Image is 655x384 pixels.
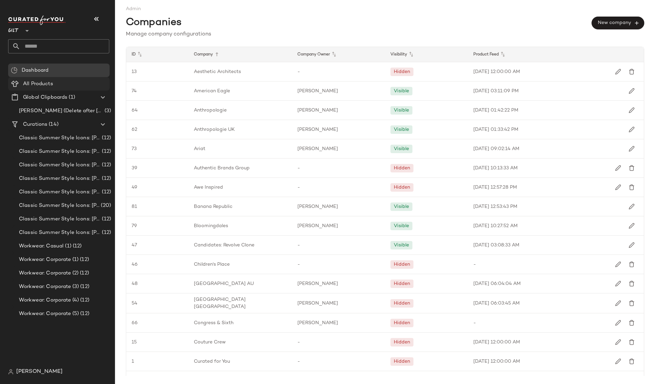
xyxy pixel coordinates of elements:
[19,310,79,318] span: Workwear: Corporate (5)
[615,69,621,75] img: svg%3e
[473,68,520,75] span: [DATE] 12:00:00 AM
[394,339,410,346] div: Hidden
[19,161,100,169] span: Classic Summer Style Icons: [PERSON_NAME] (2)
[629,146,635,152] img: svg%3e
[297,261,300,268] span: -
[297,165,300,172] span: -
[132,184,137,191] span: 49
[394,126,409,133] div: Visible
[103,107,111,115] span: (3)
[100,175,111,183] span: (12)
[615,281,621,287] img: svg%3e
[297,358,300,365] span: -
[473,107,518,114] span: [DATE] 01:42:22 PM
[132,68,137,75] span: 13
[629,126,635,133] img: svg%3e
[473,222,518,230] span: [DATE] 10:27:52 AM
[297,339,300,346] span: -
[473,145,519,152] span: [DATE] 09:02:14 AM
[78,256,89,264] span: (12)
[297,145,338,152] span: [PERSON_NAME]
[297,126,338,133] span: [PERSON_NAME]
[297,203,338,210] span: [PERSON_NAME]
[194,184,223,191] span: Awe Inspired
[473,126,518,133] span: [DATE] 01:33:42 PM
[194,339,226,346] span: Couture Crew
[194,68,241,75] span: Aesthetic Architects
[297,300,338,307] span: [PERSON_NAME]
[385,47,468,62] div: Visibility
[615,184,621,190] img: svg%3e
[194,88,230,95] span: American Eagle
[394,203,409,210] div: Visible
[394,165,410,172] div: Hidden
[394,300,410,307] div: Hidden
[78,269,89,277] span: (12)
[297,280,338,287] span: [PERSON_NAME]
[297,184,300,191] span: -
[19,229,100,237] span: Classic Summer Style Icons: [PERSON_NAME] (7)
[615,358,621,364] img: svg%3e
[132,88,137,95] span: 74
[11,67,18,74] img: svg%3e
[615,261,621,267] img: svg%3e
[99,202,111,210] span: (20)
[100,148,111,155] span: (12)
[8,16,66,25] img: cfy_white_logo.C9jOOHJF.svg
[629,339,635,345] img: svg%3e
[126,15,182,30] span: Companies
[188,47,292,62] div: Company
[394,280,410,287] div: Hidden
[194,296,287,310] span: [GEOGRAPHIC_DATA] [GEOGRAPHIC_DATA]
[297,107,338,114] span: [PERSON_NAME]
[394,184,410,191] div: Hidden
[615,339,621,345] img: svg%3e
[194,203,232,210] span: Banana Republic
[126,47,188,62] div: ID
[132,222,137,230] span: 79
[194,145,205,152] span: Ariat
[79,310,89,318] span: (12)
[132,358,134,365] span: 1
[394,68,410,75] div: Hidden
[629,107,635,113] img: svg%3e
[297,242,300,249] span: -
[194,126,235,133] span: Anthropologie UK
[394,145,409,152] div: Visible
[67,94,75,101] span: (1)
[473,280,521,287] span: [DATE] 06:04:04 AM
[629,281,635,287] img: svg%3e
[615,320,621,326] img: svg%3e
[629,184,635,190] img: svg%3e
[47,121,59,128] span: (14)
[194,280,254,287] span: [GEOGRAPHIC_DATA] AU
[394,222,409,230] div: Visible
[100,161,111,169] span: (12)
[132,339,137,346] span: 15
[194,107,227,114] span: Anthropologie
[19,242,71,250] span: Workwear: Casual (1)
[194,242,254,249] span: Candidates: Revolve Clone
[629,88,635,94] img: svg%3e
[473,165,518,172] span: [DATE] 10:13:33 AM
[297,88,338,95] span: [PERSON_NAME]
[19,175,100,183] span: Classic Summer Style Icons: [PERSON_NAME] (3)
[23,80,53,88] span: All Products
[473,339,520,346] span: [DATE] 12:00:00 AM
[194,222,228,230] span: Bloomingdales
[473,300,520,307] span: [DATE] 06:03:45 AM
[16,368,63,376] span: [PERSON_NAME]
[629,203,635,210] img: svg%3e
[629,261,635,267] img: svg%3e
[297,222,338,230] span: [PERSON_NAME]
[100,188,111,196] span: (12)
[473,261,476,268] span: -
[473,242,519,249] span: [DATE] 03:08:33 AM
[394,358,410,365] div: Hidden
[19,283,79,291] span: Workwear: Corporate (3)
[629,242,635,248] img: svg%3e
[194,358,230,365] span: Curated for You
[8,369,14,375] img: svg%3e
[79,296,89,304] span: (12)
[19,215,100,223] span: Classic Summer Style Icons: [PERSON_NAME] (6)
